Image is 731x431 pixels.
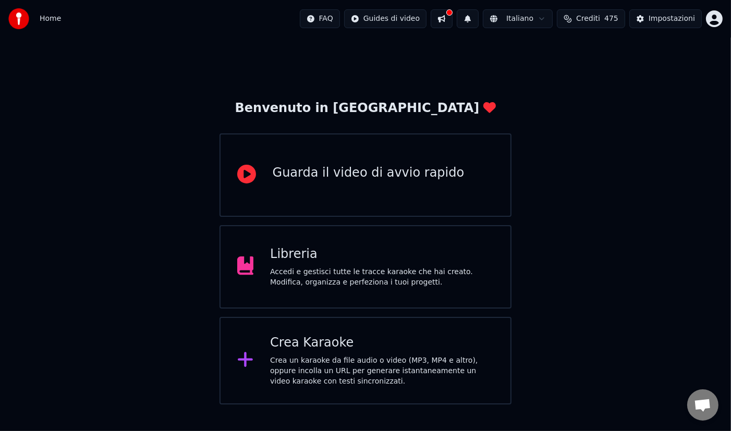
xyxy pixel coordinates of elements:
[40,14,61,24] nav: breadcrumb
[270,267,494,288] div: Accedi e gestisci tutte le tracce karaoke che hai creato. Modifica, organizza e perfeziona i tuoi...
[629,9,702,28] button: Impostazioni
[8,8,29,29] img: youka
[270,335,494,351] div: Crea Karaoke
[557,9,625,28] button: Crediti475
[344,9,427,28] button: Guides di video
[300,9,340,28] button: FAQ
[604,14,618,24] span: 475
[687,389,718,421] div: Aprire la chat
[270,246,494,263] div: Libreria
[273,165,465,181] div: Guarda il video di avvio rapido
[40,14,61,24] span: Home
[649,14,695,24] div: Impostazioni
[235,100,496,117] div: Benvenuto in [GEOGRAPHIC_DATA]
[270,355,494,387] div: Crea un karaoke da file audio o video (MP3, MP4 e altro), oppure incolla un URL per generare ista...
[576,14,600,24] span: Crediti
